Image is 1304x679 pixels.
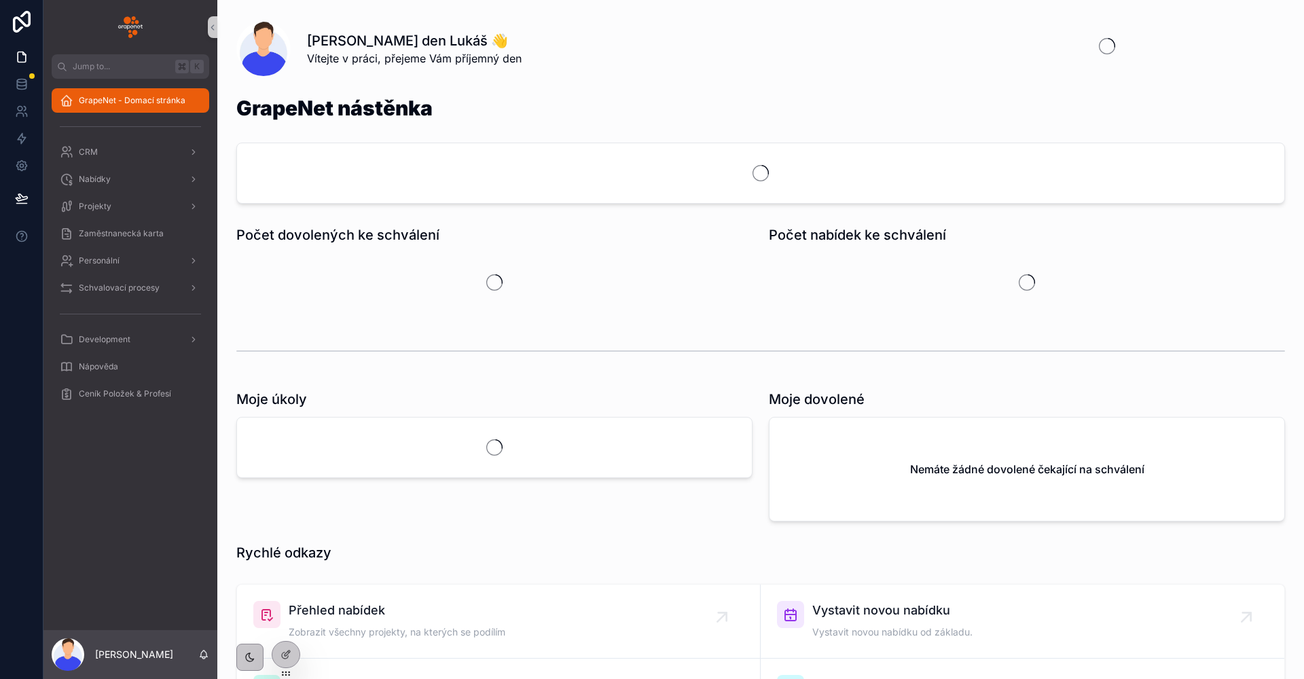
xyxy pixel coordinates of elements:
[52,221,209,246] a: Zaměstnanecká karta
[79,228,164,239] span: Zaměstnanecká karta
[769,390,865,409] h1: Moje dovolené
[79,201,111,212] span: Projekty
[236,225,439,244] h1: Počet dovolených ke schválení
[52,194,209,219] a: Projekty
[79,334,130,345] span: Development
[79,174,111,185] span: Nabídky
[289,601,505,620] span: Přehled nabídek
[52,276,209,300] a: Schvalovací procesy
[95,648,173,661] p: [PERSON_NAME]
[761,585,1284,659] a: Vystavit novou nabídkuVystavit novou nabídku od základu.
[192,61,202,72] span: K
[236,543,331,562] h1: Rychlé odkazy
[52,382,209,406] a: Ceník Položek & Profesí
[289,625,505,639] span: Zobrazit všechny projekty, na kterých se podílím
[43,79,217,424] div: scrollable content
[73,61,170,72] span: Jump to...
[812,625,973,639] span: Vystavit novou nabídku od základu.
[236,98,433,118] h1: GrapeNet nástěnka
[307,31,522,50] h1: [PERSON_NAME] den Lukáš 👋
[52,327,209,352] a: Development
[79,255,120,266] span: Personální
[79,147,98,158] span: CRM
[52,354,209,379] a: Nápověda
[910,461,1144,477] h2: Nemáte žádné dovolené čekající na schválení
[79,282,160,293] span: Schvalovací procesy
[52,140,209,164] a: CRM
[79,388,171,399] span: Ceník Položek & Profesí
[307,50,522,67] span: Vítejte v práci, přejeme Vám příjemný den
[236,390,307,409] h1: Moje úkoly
[79,361,118,372] span: Nápověda
[769,225,946,244] h1: Počet nabídek ke schválení
[812,601,973,620] span: Vystavit novou nabídku
[118,16,143,38] img: App logo
[52,88,209,113] a: GrapeNet - Domací stránka
[79,95,185,106] span: GrapeNet - Domací stránka
[52,54,209,79] button: Jump to...K
[52,249,209,273] a: Personální
[237,585,761,659] a: Přehled nabídekZobrazit všechny projekty, na kterých se podílím
[52,167,209,191] a: Nabídky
